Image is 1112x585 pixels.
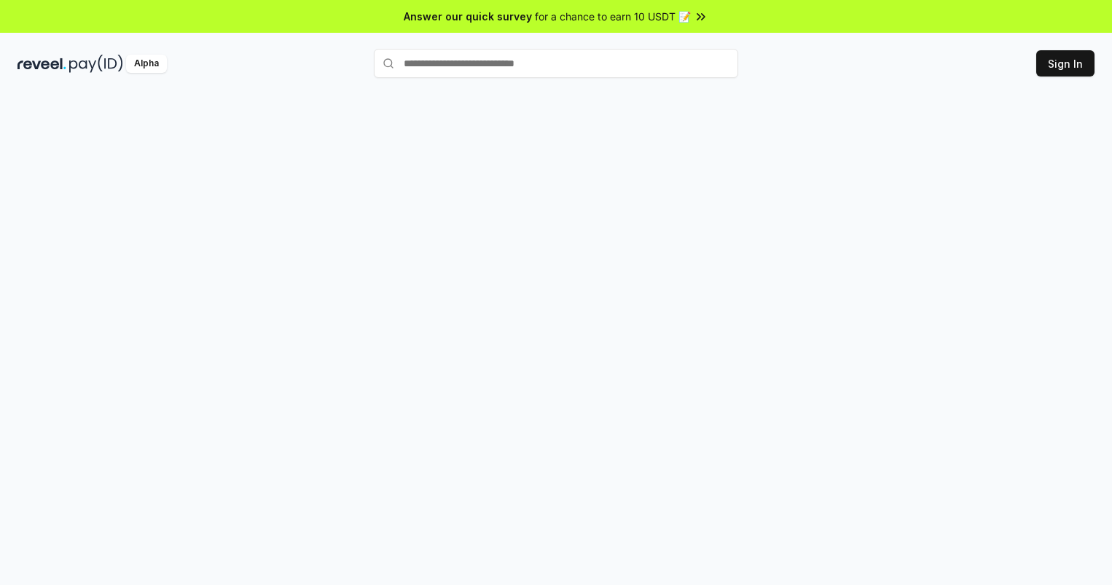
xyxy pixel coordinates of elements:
span: for a chance to earn 10 USDT 📝 [535,9,691,24]
img: pay_id [69,55,123,73]
span: Answer our quick survey [404,9,532,24]
button: Sign In [1036,50,1095,76]
img: reveel_dark [17,55,66,73]
div: Alpha [126,55,167,73]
